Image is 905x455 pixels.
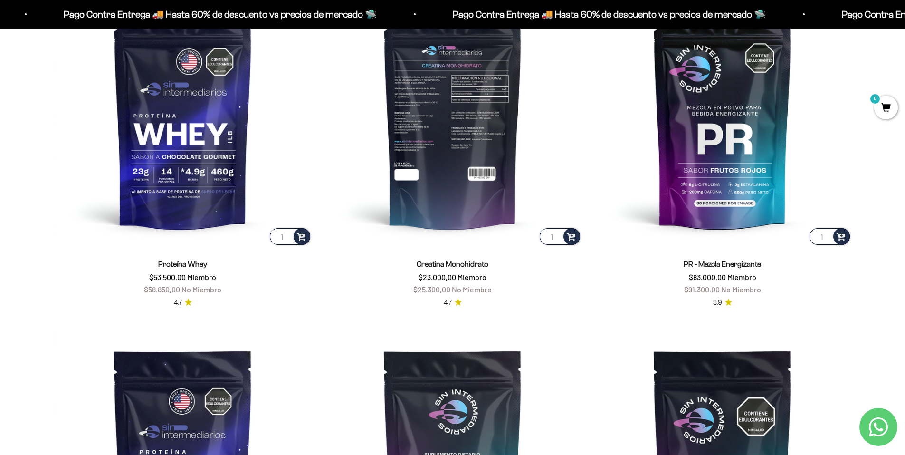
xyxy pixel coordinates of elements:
[149,272,186,281] span: $53.500,00
[144,285,180,294] span: $58.850,00
[62,7,375,22] p: Pago Contra Entrega 🚚 Hasta 60% de descuento vs precios de mercado 🛸
[869,93,881,105] mark: 0
[684,285,720,294] span: $91.300,00
[187,272,216,281] span: Miembro
[713,298,732,308] a: 3.93.9 de 5.0 estrellas
[181,285,221,294] span: No Miembro
[721,285,761,294] span: No Miembro
[874,103,898,114] a: 0
[452,285,492,294] span: No Miembro
[174,298,192,308] a: 4.74.7 de 5.0 estrellas
[451,7,764,22] p: Pago Contra Entrega 🚚 Hasta 60% de descuento vs precios de mercado 🛸
[727,272,756,281] span: Miembro
[457,272,486,281] span: Miembro
[713,298,722,308] span: 3.9
[444,298,462,308] a: 4.74.7 de 5.0 estrellas
[419,272,456,281] span: $23.000,00
[417,260,488,268] a: Creatina Monohidrato
[684,260,761,268] a: PR - Mezcla Energizante
[444,298,452,308] span: 4.7
[689,272,726,281] span: $83.000,00
[174,298,182,308] span: 4.7
[413,285,450,294] span: $25.300,00
[158,260,207,268] a: Proteína Whey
